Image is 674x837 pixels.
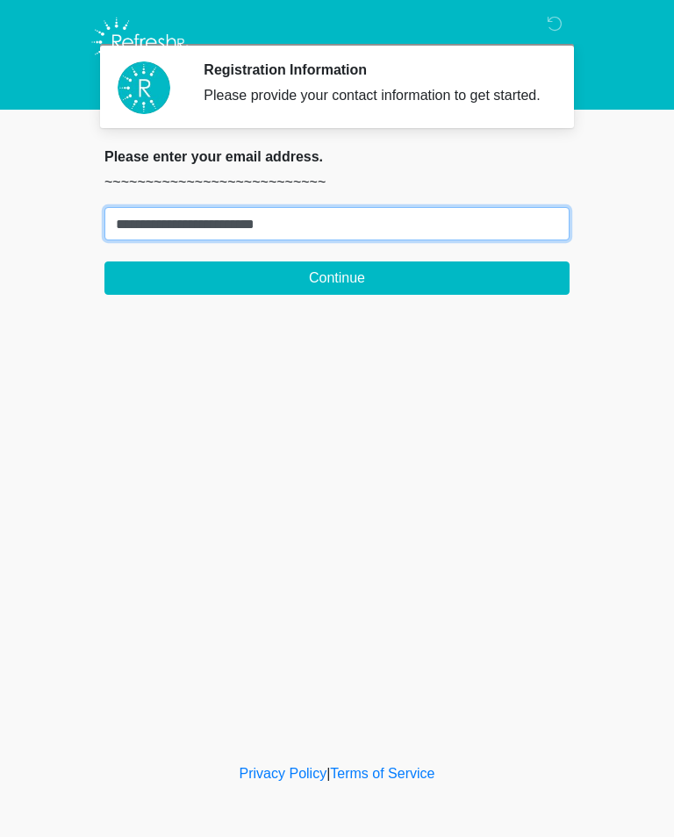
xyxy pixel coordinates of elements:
[104,148,570,165] h2: Please enter your email address.
[87,13,193,71] img: Refresh RX Logo
[104,261,570,295] button: Continue
[204,85,543,106] div: Please provide your contact information to get started.
[330,766,434,781] a: Terms of Service
[118,61,170,114] img: Agent Avatar
[326,766,330,781] a: |
[240,766,327,781] a: Privacy Policy
[104,172,570,193] p: ~~~~~~~~~~~~~~~~~~~~~~~~~~~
